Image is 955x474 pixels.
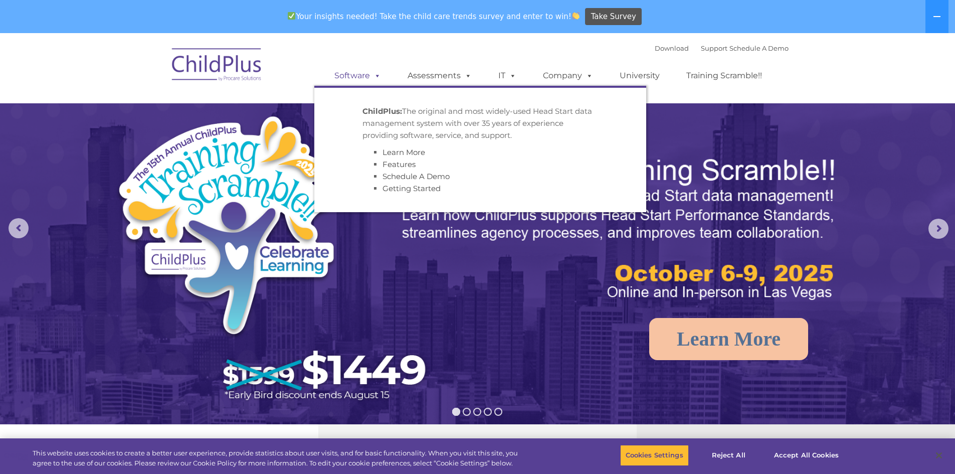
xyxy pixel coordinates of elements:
img: ChildPlus by Procare Solutions [167,41,267,91]
a: Company [533,66,603,86]
a: University [610,66,670,86]
a: Schedule A Demo [729,44,789,52]
button: Cookies Settings [620,445,689,466]
a: Support [701,44,727,52]
p: The original and most widely-used Head Start data management system with over 35 years of experie... [362,105,598,141]
a: Download [655,44,689,52]
a: IT [488,66,526,86]
a: Schedule A Demo [383,172,450,181]
a: Learn More [649,318,808,360]
span: Phone number [139,107,182,115]
span: Take Survey [591,8,636,26]
a: Software [324,66,391,86]
a: Getting Started [383,184,441,193]
a: Features [383,160,416,169]
img: ✅ [288,12,295,20]
button: Accept All Cookies [769,445,844,466]
span: Your insights needed! Take the child care trends survey and enter to win! [284,7,584,26]
a: Training Scramble!! [676,66,772,86]
font: | [655,44,789,52]
div: This website uses cookies to create a better user experience, provide statistics about user visit... [33,448,525,468]
a: Take Survey [585,8,642,26]
button: Close [928,444,950,466]
a: Assessments [398,66,482,86]
a: Learn More [383,147,425,157]
span: Last name [139,66,170,74]
img: 👏 [572,12,580,20]
button: Reject All [697,445,760,466]
strong: ChildPlus: [362,106,402,116]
